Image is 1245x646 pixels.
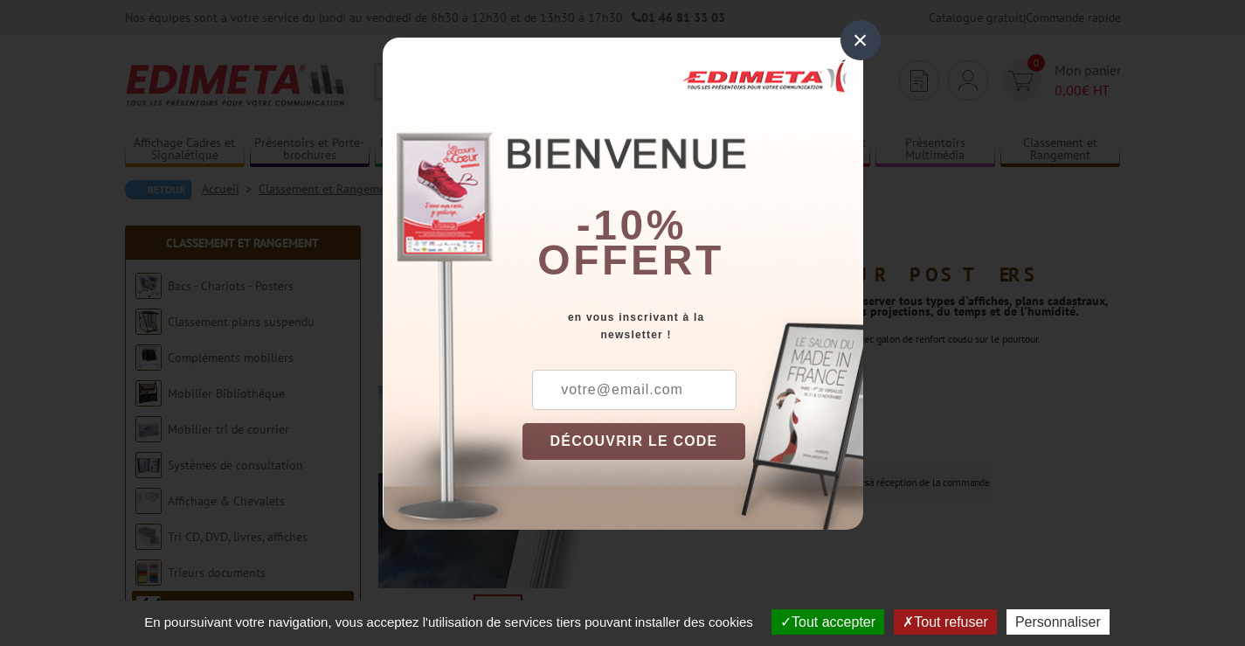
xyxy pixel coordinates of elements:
button: Personnaliser (fenêtre modale) [1006,609,1110,635]
input: votre@email.com [532,370,737,410]
b: -10% [577,202,687,248]
div: × [840,20,881,60]
button: Tout refuser [894,609,996,635]
div: en vous inscrivant à la newsletter ! [522,309,863,344]
button: DÉCOUVRIR LE CODE [522,423,746,460]
span: En poursuivant votre navigation, vous acceptez l'utilisation de services tiers pouvant installer ... [135,615,762,629]
font: offert [537,237,724,283]
button: Tout accepter [771,609,884,635]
